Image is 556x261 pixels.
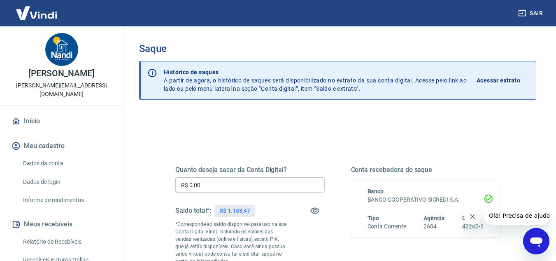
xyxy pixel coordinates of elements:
[368,222,406,231] h6: Conta Corrente
[351,166,500,174] h5: Conta recebedora do saque
[10,137,113,155] button: Meu cadastro
[139,43,536,54] h3: Saque
[368,215,379,221] span: Tipo
[20,192,113,209] a: Informe de rendimentos
[20,174,113,190] a: Dados de login
[10,0,63,26] img: Vindi
[13,13,20,20] img: logo_orange.svg
[477,68,529,93] a: Acessar extrato
[523,228,549,254] iframe: Botão para abrir a janela de mensagens
[34,48,41,54] img: tab_domain_overview_orange.svg
[5,6,69,12] span: Olá! Precisa de ajuda?
[7,81,116,99] p: [PERSON_NAME][EMAIL_ADDRESS][DOMAIN_NAME]
[45,33,78,66] img: ab7274eb-3bb3-4366-9af4-dccf4096313a.jpeg
[175,166,325,174] h5: Quanto deseja sacar da Conta Digital?
[10,112,113,130] a: Início
[20,155,113,172] a: Dados da conta
[96,49,132,54] div: Palavras-chave
[28,69,94,78] p: [PERSON_NAME]
[87,48,93,54] img: tab_keywords_by_traffic_grey.svg
[368,195,484,204] h6: BANCO COOPERATIVO SICREDI S.A.
[462,215,478,221] span: Conta
[23,13,40,20] div: v 4.0.25
[484,207,549,225] iframe: Mensagem da empresa
[462,222,484,231] h6: 42260-6
[175,207,211,215] h5: Saldo total*:
[477,76,520,85] p: Acessar extrato
[516,6,546,21] button: Sair
[164,68,467,93] p: A partir de agora, o histórico de saques será disponibilizado no extrato da sua conta digital. Ac...
[423,215,445,221] span: Agência
[423,222,445,231] h6: 2604
[43,49,63,54] div: Domínio
[21,21,118,28] div: [PERSON_NAME]: [DOMAIN_NAME]
[368,188,384,195] span: Banco
[13,21,20,28] img: website_grey.svg
[20,233,113,250] a: Relatório de Recebíveis
[464,208,481,225] iframe: Fechar mensagem
[219,207,250,215] p: R$ 1.153,47
[164,68,467,76] p: Histórico de saques
[10,215,113,233] button: Meus recebíveis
